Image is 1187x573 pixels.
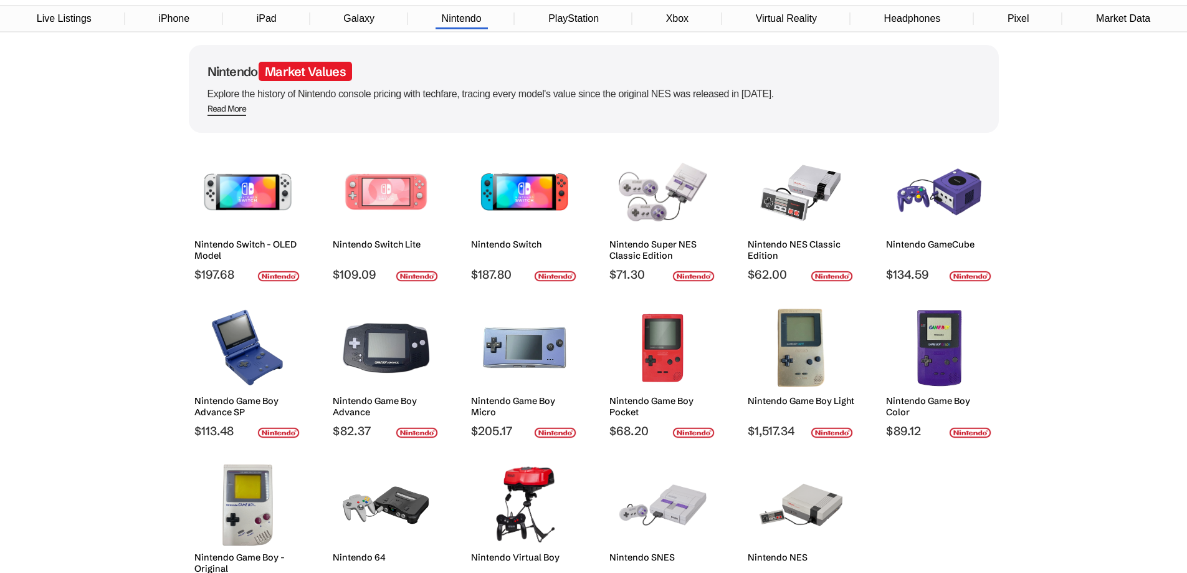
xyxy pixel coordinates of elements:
[672,427,715,438] img: nintendo-logo
[204,308,292,389] img: Nintendo Game Boy Advance SP
[609,267,716,282] span: $71.30
[949,271,991,282] img: nintendo-logo
[207,85,980,103] p: Explore the history of Nintendo console pricing with techfare, tracing every model's value since ...
[886,267,993,282] span: $134.59
[609,395,716,418] h2: Nintendo Game Boy Pocket
[609,423,716,438] span: $68.20
[189,145,307,282] a: Nintendo Switch (OLED Model) Nintendo Switch - OLED Model $197.68 nintendo-logo
[194,395,301,418] h2: Nintendo Game Boy Advance SP
[471,239,578,250] h2: Nintendo Switch
[886,423,993,438] span: $89.12
[471,552,578,563] h2: Nintendo Virtual Boy
[207,104,247,114] div: Read More
[204,152,292,233] img: Nintendo Switch (OLED Model)
[949,427,991,438] img: nintendo-logo
[480,465,568,546] img: Nintendo Virtual Boy
[152,7,196,31] a: iPhone
[757,308,845,389] img: Nintendo Game Boy Light
[1001,7,1036,31] a: Pixel
[342,465,430,546] img: Nintendo 64
[604,145,722,282] a: Nintendo Super NES Classic Edition Nintendo Super NES Classic Edition $71.30 nintendo-logo
[396,427,438,438] img: nintendo-logo
[333,239,439,250] h2: Nintendo Switch Lite
[757,152,845,233] img: Nintendo NES Classic Edition
[604,302,722,438] a: Nintendo Game Boy Pocket Nintendo Game Boy Pocket $68.20 nintendo-logo
[471,267,578,282] span: $187.80
[480,308,568,389] img: Nintendo Game Boy Micro
[333,267,439,282] span: $109.09
[189,302,307,438] a: Nintendo Game Boy Advance SP Nintendo Game Boy Advance SP $113.48 nintendo-logo
[748,552,854,563] h2: Nintendo NES
[748,423,854,438] span: $1,517.34
[886,239,993,250] h2: Nintendo GameCube
[333,395,439,418] h2: Nintendo Game Boy Advance
[534,427,576,438] img: nintendo-logo
[327,145,446,282] a: Nintendo Switch Lite Nintendo Switch Lite $109.09 nintendo-logo
[396,271,438,282] img: nintendo-logo
[750,7,823,31] a: Virtual Reality
[748,239,854,261] h2: Nintendo NES Classic Edition
[534,271,576,282] img: nintendo-logo
[207,64,980,79] h1: Nintendo
[342,152,430,233] img: Nintendo Switch Lite
[250,7,283,31] a: iPad
[880,145,999,282] a: Nintendo GameCube Nintendo GameCube $134.59 nintendo-logo
[333,552,439,563] h2: Nintendo 64
[1090,7,1156,31] a: Market Data
[342,308,430,389] img: Nintendo Game Boy Advance SP
[886,395,993,418] h2: Nintendo Game Boy Color
[207,104,247,116] span: Read More
[811,271,853,282] img: nintendo-logo
[194,239,301,261] h2: Nintendo Switch - OLED Model
[471,423,578,438] span: $205.17
[742,145,860,282] a: Nintendo NES Classic Edition Nintendo NES Classic Edition $62.00 nintendo-logo
[619,465,707,546] img: Nintendo SNES
[811,427,853,438] img: nintendo-logo
[748,395,854,407] h2: Nintendo Game Boy Light
[895,152,983,233] img: Nintendo GameCube
[436,7,488,31] a: Nintendo
[194,267,301,282] span: $197.68
[609,552,716,563] h2: Nintendo SNES
[31,7,98,31] a: Live Listings
[742,302,860,438] a: Nintendo Game Boy Light Nintendo Game Boy Light $1,517.34 nintendo-logo
[327,302,446,438] a: Nintendo Game Boy Advance SP Nintendo Game Boy Advance $82.37 nintendo-logo
[465,145,584,282] a: Nintendo Switch Nintendo Switch $187.80 nintendo-logo
[204,465,292,546] img: Nintendo Game Boy
[757,465,845,546] img: Nintendo NES
[895,308,983,389] img: Nintendo Game Boy Color
[259,62,352,81] span: Market Values
[542,7,605,31] a: PlayStation
[609,239,716,261] h2: Nintendo Super NES Classic Edition
[880,302,999,438] a: Nintendo Game Boy Color Nintendo Game Boy Color $89.12 nintendo-logo
[878,7,947,31] a: Headphones
[471,395,578,418] h2: Nintendo Game Boy Micro
[465,302,584,438] a: Nintendo Game Boy Micro Nintendo Game Boy Micro $205.17 nintendo-logo
[333,423,439,438] span: $82.37
[257,271,300,282] img: nintendo-logo
[619,308,707,389] img: Nintendo Game Boy Pocket
[748,267,854,282] span: $62.00
[257,427,300,438] img: nintendo-logo
[619,152,707,233] img: Nintendo Super NES Classic Edition
[480,152,568,233] img: Nintendo Switch
[672,271,715,282] img: nintendo-logo
[660,7,695,31] a: Xbox
[337,7,381,31] a: Galaxy
[194,423,301,438] span: $113.48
